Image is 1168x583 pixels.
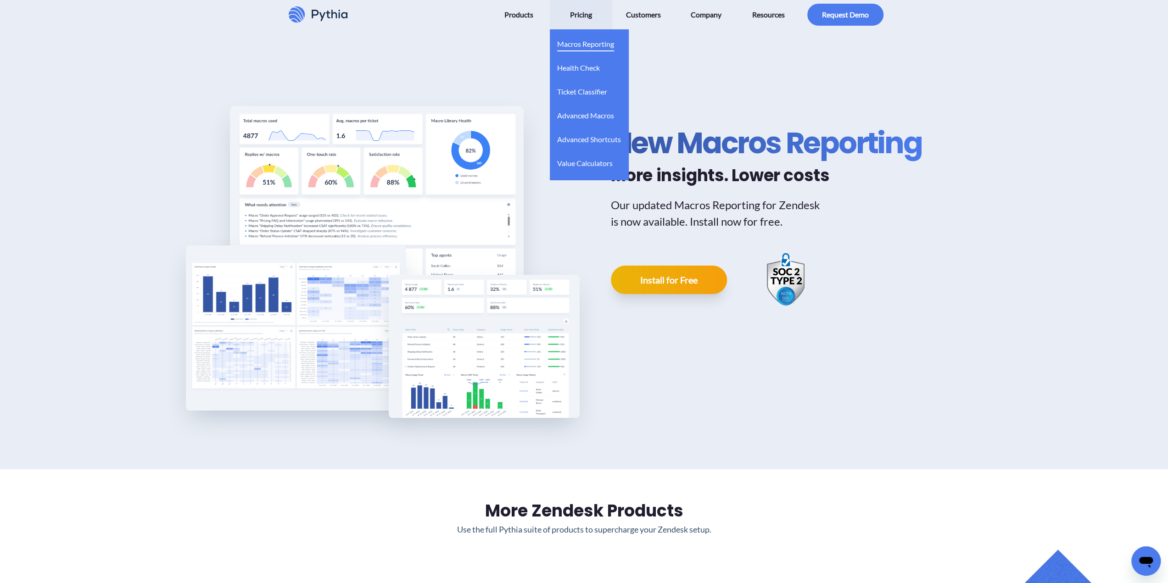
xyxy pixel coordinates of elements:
h2: More Zendesk Products [327,499,841,523]
span: Resources [752,7,785,22]
span: Customers [626,7,661,22]
a: Advanced Macros [557,101,614,125]
span: Advanced Shortcuts [557,132,621,147]
a: Value Calculators [557,149,613,172]
img: Macros Reporting [186,245,406,411]
iframe: Button to launch messaging window [1131,546,1161,576]
a: Ticket Classifier [557,77,607,101]
h1: New Macros Reporting [611,125,922,161]
a: Macros Reporting [557,29,614,53]
img: Macros Reporting [230,106,524,326]
p: Our updated Macros Reporting for Zendesk is now available. Install now for free. [611,197,827,230]
span: Products [504,7,533,22]
span: Value Calculators [557,156,613,171]
span: Pricing [570,7,592,22]
div: Use the full Pythia suite of products to supercharge your Zendesk setup. [327,523,841,536]
a: Health Check [557,53,600,77]
span: Health Check [557,61,600,75]
span: Company [691,7,721,22]
img: Macros Reporting [389,275,580,418]
span: Advanced Macros [557,108,614,123]
a: Advanced Shortcuts [557,125,621,149]
h2: More insights. Lower costs [611,165,922,186]
span: Macros Reporting [557,37,614,51]
img: SOC 2 Type 2 [764,252,808,308]
a: Pythia is SOC 2 Type 2 compliant and continuously monitors its security [764,252,808,308]
span: Ticket Classifier [557,84,607,99]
